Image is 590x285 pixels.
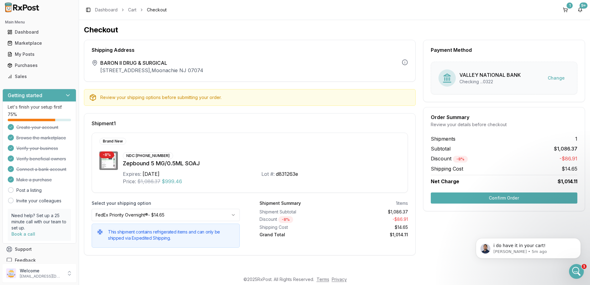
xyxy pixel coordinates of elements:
[84,25,585,35] h1: Checkout
[50,155,114,161] div: I need [MEDICAL_DATA] 0.5,g
[431,155,468,162] span: Discount
[11,213,67,231] p: Need help? Set up a 25 minute call with our team to set up.
[558,178,577,185] span: $1,014.11
[147,7,167,13] span: Checkout
[59,70,114,76] div: don't worry about it at all
[16,145,58,151] span: Verify your business
[92,121,116,126] span: Shipment 1
[2,27,76,37] button: Dashboard
[336,216,408,223] div: - $86.91
[100,59,203,67] span: BARON II DRUG & SURGICAL
[97,2,108,14] button: Home
[5,189,118,200] textarea: Message…
[5,151,118,166] div: LUIS says…
[559,155,577,163] span: -$86.91
[317,277,329,282] a: Terms
[92,200,240,206] label: Select your shipping option
[5,184,118,209] div: Manuel says…
[54,67,118,80] div: don't worry about it at all
[543,72,570,84] button: Change
[5,38,74,49] a: Marketplace
[85,141,114,147] div: ok thank you
[162,178,182,185] span: $999.46
[16,187,42,193] a: Post a listing
[5,166,118,184] div: LUIS says…
[560,5,570,15] button: 1
[278,216,293,223] div: - 8 %
[10,202,15,207] button: Emoji picker
[123,159,400,168] div: Zepbound 5 MG/0.5ML SOAJ
[99,138,126,145] div: Brand New
[11,231,35,237] a: Book a call
[30,8,42,14] p: Active
[336,232,408,238] div: $1,014.11
[575,135,577,142] span: 1
[396,200,408,206] div: 1 items
[459,79,521,85] div: Checking ...0322
[562,165,577,172] span: $14.65
[70,27,114,34] div: thanks for the effort
[7,40,71,46] div: Marketplace
[15,257,36,263] span: Feedback
[99,151,118,170] img: Zepbound 5 MG/0.5ML SOAJ
[5,60,74,71] a: Purchases
[10,117,96,129] div: yes they informed me they will ship [DATE]
[92,47,408,52] div: Shipping Address
[580,2,588,9] div: 9+
[453,156,468,163] div: - 8 %
[260,216,331,223] div: Discount
[20,268,63,274] p: Welcome
[5,138,118,152] div: LUIS says…
[88,84,114,90] div: don't stress
[143,170,160,178] div: [DATE]
[30,3,70,8] h1: [PERSON_NAME]
[10,46,96,58] div: Im usually able to find this stuff sorry you had to wait until last minute
[5,20,74,25] h2: Main Menu
[5,42,118,67] div: Manuel says…
[19,202,24,207] button: Gif picker
[95,7,118,13] a: Dashboard
[459,71,521,79] div: VALLEY NATIONAL BANK
[336,224,408,230] div: $14.65
[431,192,577,204] button: Confirm Order
[431,122,577,128] div: Review your details before checkout
[16,177,52,183] span: Make a purchase
[29,202,34,207] button: Upload attachment
[37,98,114,105] div: [MEDICAL_DATA] will come [DATE]?
[4,2,16,14] button: go back
[431,115,577,120] div: Order Summary
[7,62,71,68] div: Purchases
[261,170,275,178] div: Lot #:
[575,5,585,15] button: 9+
[81,138,118,151] div: ok thank you
[567,2,573,9] div: 1
[431,135,455,142] span: Shipments
[5,49,74,60] a: My Posts
[65,24,118,37] div: thanks for the effort
[431,145,451,152] span: Subtotal
[16,156,66,162] span: Verify beneficial owners
[5,113,101,133] div: yes they informed me they will ship [DATE]
[2,255,76,266] button: Feedback
[20,274,63,279] p: [EMAIL_ADDRESS][DOMAIN_NAME]
[2,60,76,70] button: Purchases
[2,72,76,81] button: Sales
[8,104,71,110] p: Let's finish your setup first!
[5,27,74,38] a: Dashboard
[7,29,71,35] div: Dashboard
[554,145,577,152] span: $1,086.37
[332,277,347,282] a: Privacy
[260,224,331,230] div: Shipping Cost
[10,188,96,200] div: I wont be able to know if i can find one until [DATE] is that ok?
[276,170,298,178] div: d831263e
[569,264,584,279] iframe: Intercom live chat
[260,209,331,215] div: Shipment Subtotal
[431,47,577,52] div: Payment Method
[16,135,66,141] span: Browse the marketplace
[18,3,27,13] img: Profile image for Manuel
[32,95,118,108] div: [MEDICAL_DATA] will come [DATE]?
